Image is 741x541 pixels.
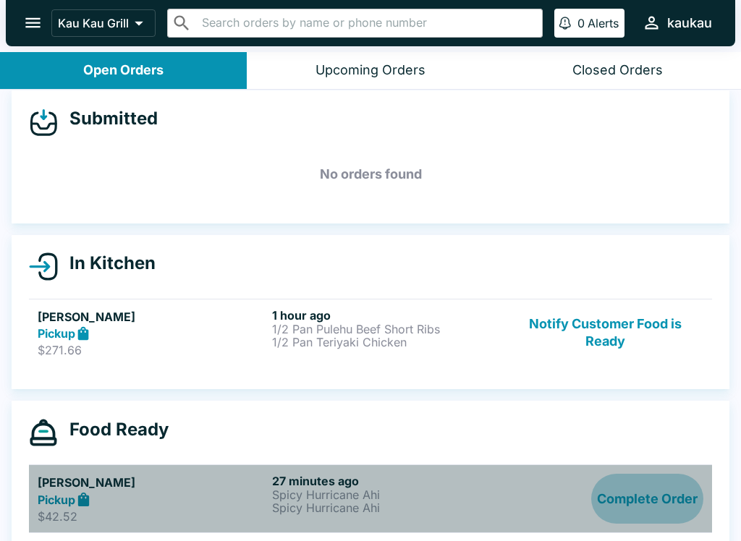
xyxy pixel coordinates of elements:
h6: 1 hour ago [272,308,501,323]
div: Closed Orders [572,62,663,79]
button: Notify Customer Food is Ready [507,308,703,358]
h4: In Kitchen [58,252,156,274]
p: Spicy Hurricane Ahi [272,501,501,514]
h4: Food Ready [58,419,169,440]
strong: Pickup [38,326,75,341]
p: $42.52 [38,509,266,524]
h5: No orders found [29,148,712,200]
h5: [PERSON_NAME] [38,308,266,325]
p: Alerts [588,16,619,30]
strong: Pickup [38,493,75,507]
button: Complete Order [591,474,703,524]
p: 0 [577,16,585,30]
a: [PERSON_NAME]Pickup$271.661 hour ago1/2 Pan Pulehu Beef Short Ribs1/2 Pan Teriyaki ChickenNotify ... [29,299,712,367]
p: Spicy Hurricane Ahi [272,488,501,501]
p: 1/2 Pan Pulehu Beef Short Ribs [272,323,501,336]
a: [PERSON_NAME]Pickup$42.5227 minutes agoSpicy Hurricane AhiSpicy Hurricane AhiComplete Order [29,464,712,532]
h4: Submitted [58,108,158,129]
button: kaukau [636,7,718,38]
button: Kau Kau Grill [51,9,156,37]
h6: 27 minutes ago [272,474,501,488]
p: $271.66 [38,343,266,357]
div: Upcoming Orders [316,62,425,79]
h5: [PERSON_NAME] [38,474,266,491]
div: Open Orders [83,62,164,79]
div: kaukau [667,14,712,32]
input: Search orders by name or phone number [198,13,536,33]
p: Kau Kau Grill [58,16,129,30]
button: open drawer [14,4,51,41]
p: 1/2 Pan Teriyaki Chicken [272,336,501,349]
